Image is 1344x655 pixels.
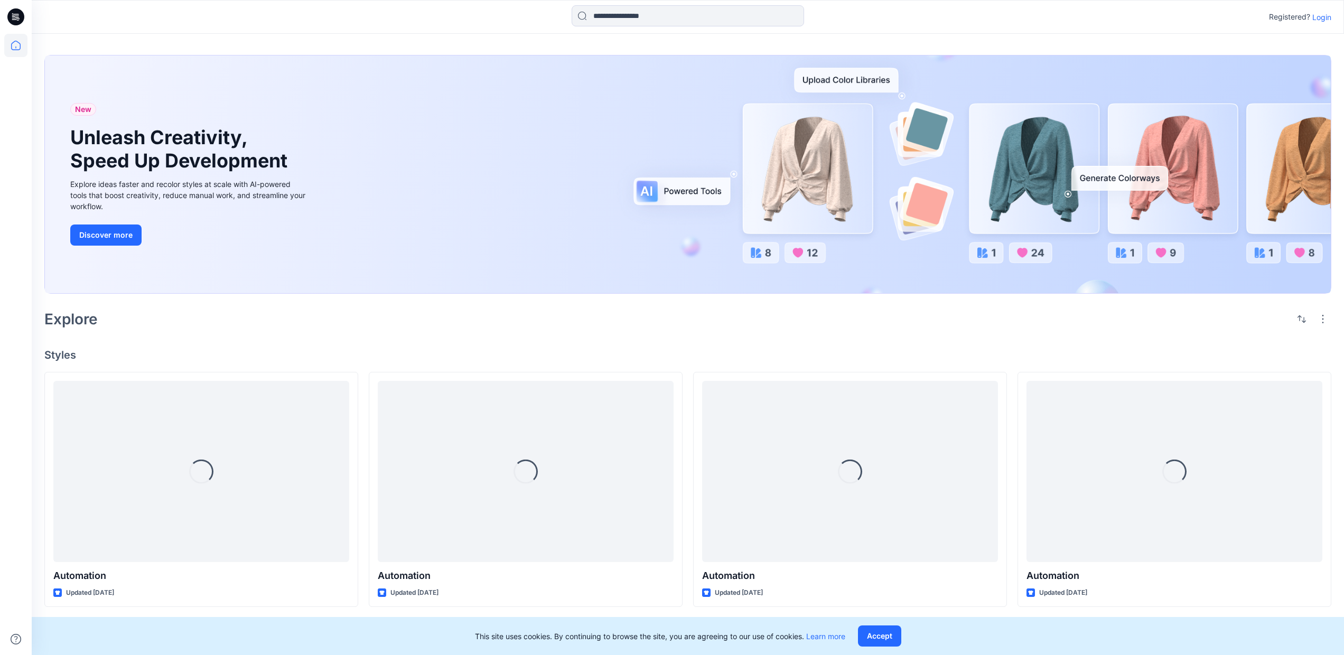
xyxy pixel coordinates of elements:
p: Updated [DATE] [1039,587,1087,598]
p: Registered? [1269,11,1310,23]
p: This site uses cookies. By continuing to browse the site, you are agreeing to our use of cookies. [475,631,845,642]
button: Accept [858,625,901,647]
p: Updated [DATE] [66,587,114,598]
p: Automation [702,568,998,583]
a: Learn more [806,632,845,641]
h1: Unleash Creativity, Speed Up Development [70,126,292,172]
span: New [75,103,91,116]
p: Login [1312,12,1331,23]
p: Automation [53,568,349,583]
p: Automation [378,568,674,583]
a: Discover more [70,224,308,246]
h2: Explore [44,311,98,327]
button: Discover more [70,224,142,246]
p: Updated [DATE] [715,587,763,598]
p: Automation [1026,568,1322,583]
h4: Styles [44,349,1331,361]
p: Updated [DATE] [390,587,438,598]
div: Explore ideas faster and recolor styles at scale with AI-powered tools that boost creativity, red... [70,179,308,212]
